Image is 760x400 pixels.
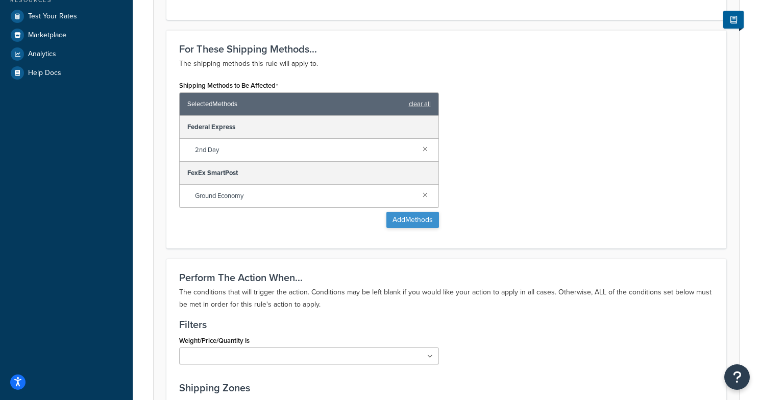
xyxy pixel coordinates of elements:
[179,286,714,311] p: The conditions that will trigger the action. Conditions may be left blank if you would like your ...
[179,43,714,55] h3: For These Shipping Methods...
[28,31,66,40] span: Marketplace
[8,45,125,63] a: Analytics
[723,11,744,29] button: Show Help Docs
[8,64,125,82] a: Help Docs
[386,212,439,228] button: AddMethods
[724,364,750,390] button: Open Resource Center
[8,7,125,26] a: Test Your Rates
[195,189,414,203] span: Ground Economy
[179,382,714,393] h3: Shipping Zones
[28,69,61,78] span: Help Docs
[180,162,438,185] div: FexEx SmartPost
[179,58,714,70] p: The shipping methods this rule will apply to.
[187,97,404,111] span: Selected Methods
[28,12,77,21] span: Test Your Rates
[180,116,438,139] div: Federal Express
[179,319,714,330] h3: Filters
[409,97,431,111] a: clear all
[179,272,714,283] h3: Perform The Action When...
[28,50,56,59] span: Analytics
[179,82,278,90] label: Shipping Methods to Be Affected
[179,337,250,344] label: Weight/Price/Quantity Is
[8,26,125,44] a: Marketplace
[195,143,414,157] span: 2nd Day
